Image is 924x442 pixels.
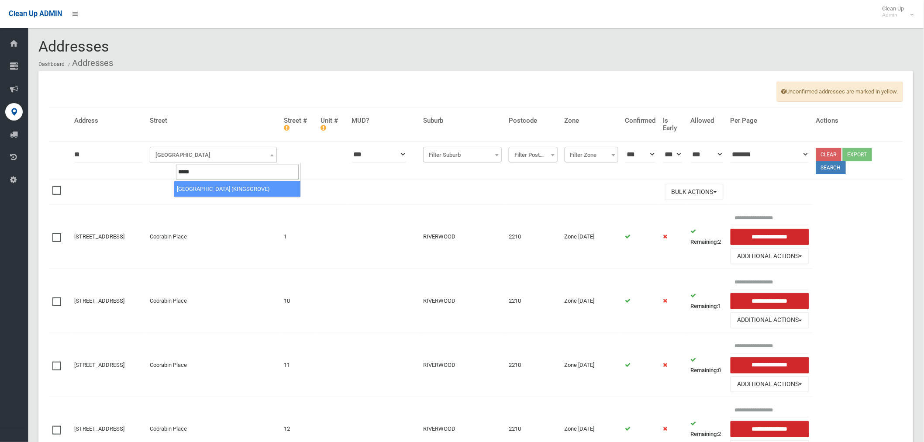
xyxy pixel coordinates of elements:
span: Filter Street [150,147,277,162]
h4: Unit # [321,117,345,131]
h4: Street [150,117,277,124]
span: Clean Up ADMIN [9,10,62,18]
td: 2210 [505,205,561,269]
td: 10 [280,269,317,333]
span: Filter Suburb [425,149,500,161]
td: 1 [280,205,317,269]
span: Filter Zone [565,147,618,162]
button: Additional Actions [731,312,809,328]
td: RIVERWOOD [420,205,505,269]
strong: Remaining: [691,431,718,437]
h4: Per Page [731,117,809,124]
td: 1 [687,269,727,333]
td: 2210 [505,333,561,397]
strong: Remaining: [691,303,718,309]
a: [STREET_ADDRESS] [74,362,124,368]
strong: Remaining: [691,238,718,245]
td: RIVERWOOD [420,269,505,333]
a: [STREET_ADDRESS] [74,233,124,240]
small: Admin [883,12,904,18]
span: Filter Postcode [511,149,555,161]
button: Export [843,148,872,161]
h4: Zone [565,117,618,124]
button: Additional Actions [731,376,809,393]
h4: Street # [284,117,314,131]
td: Coorabin Place [146,205,280,269]
span: Filter Postcode [509,147,558,162]
a: Clear [816,148,841,161]
span: Unconfirmed addresses are marked in yellow. [777,82,903,102]
td: 11 [280,333,317,397]
td: Zone [DATE] [561,333,622,397]
td: Zone [DATE] [561,205,622,269]
h4: Is Early [663,117,684,131]
td: 0 [687,333,727,397]
li: [GEOGRAPHIC_DATA] (KINGSGROVE) [174,181,300,197]
h4: Confirmed [625,117,656,124]
td: Zone [DATE] [561,269,622,333]
td: 2210 [505,269,561,333]
button: Search [816,161,846,174]
td: RIVERWOOD [420,333,505,397]
span: Filter Suburb [423,147,502,162]
h4: Postcode [509,117,558,124]
span: Filter Zone [567,149,616,161]
td: Coorabin Place [146,333,280,397]
h4: Address [74,117,143,124]
a: [STREET_ADDRESS] [74,425,124,432]
button: Additional Actions [731,248,809,264]
h4: MUD? [352,117,416,124]
strong: Remaining: [691,367,718,373]
td: 2 [687,205,727,269]
h4: Allowed [691,117,724,124]
span: Clean Up [878,5,913,18]
button: Bulk Actions [665,184,724,200]
span: Filter Street [152,149,275,161]
span: Addresses [38,38,109,55]
h4: Suburb [423,117,502,124]
h4: Actions [816,117,900,124]
a: [STREET_ADDRESS] [74,297,124,304]
td: Coorabin Place [146,269,280,333]
a: Dashboard [38,61,65,67]
li: Addresses [66,55,113,71]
